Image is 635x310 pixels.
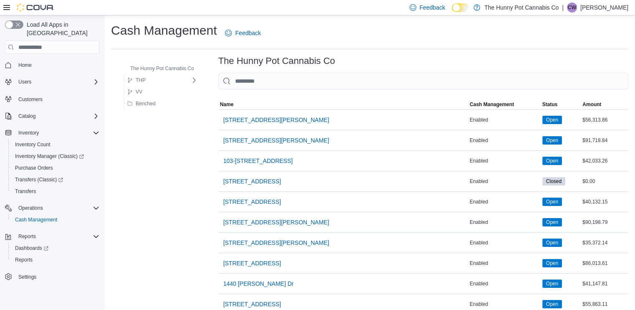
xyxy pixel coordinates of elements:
[8,242,103,254] a: Dashboards
[12,186,99,196] span: Transfers
[468,135,541,145] div: Enabled
[581,238,628,248] div: $35,372.14
[15,272,40,282] a: Settings
[15,231,39,241] button: Reports
[15,188,36,195] span: Transfers
[223,218,329,226] span: [STREET_ADDRESS][PERSON_NAME]
[223,300,281,308] span: [STREET_ADDRESS]
[541,99,581,109] button: Status
[12,243,99,253] span: Dashboards
[15,94,99,104] span: Customers
[12,140,54,150] a: Inventory Count
[15,94,46,104] a: Customers
[12,243,52,253] a: Dashboards
[15,176,63,183] span: Transfers (Classic)
[223,198,281,206] span: [STREET_ADDRESS]
[223,177,281,185] span: [STREET_ADDRESS]
[15,60,99,70] span: Home
[581,197,628,207] div: $40,132.15
[542,177,565,185] span: Closed
[468,258,541,268] div: Enabled
[18,62,32,69] span: Home
[8,139,103,150] button: Inventory Count
[130,65,194,72] span: The Hunny Pot Cannabis Co
[2,59,103,71] button: Home
[12,163,99,173] span: Purchase Orders
[5,56,99,305] nav: Complex example
[12,151,99,161] span: Inventory Manager (Classic)
[8,214,103,226] button: Cash Management
[542,300,562,308] span: Open
[223,116,329,124] span: [STREET_ADDRESS][PERSON_NAME]
[12,140,99,150] span: Inventory Count
[223,157,293,165] span: 103-[STREET_ADDRESS]
[223,239,329,247] span: [STREET_ADDRESS][PERSON_NAME]
[15,203,46,213] button: Operations
[12,186,39,196] a: Transfers
[581,258,628,268] div: $86,013.61
[220,101,234,108] span: Name
[15,111,99,121] span: Catalog
[15,216,57,223] span: Cash Management
[542,101,558,108] span: Status
[220,112,333,128] button: [STREET_ADDRESS][PERSON_NAME]
[18,79,31,85] span: Users
[220,255,284,272] button: [STREET_ADDRESS]
[2,110,103,122] button: Catalog
[220,132,333,149] button: [STREET_ADDRESS][PERSON_NAME]
[8,185,103,197] button: Transfers
[484,3,559,13] p: The Hunny Pot Cannabis Co
[546,178,562,185] span: Closed
[546,280,558,287] span: Open
[452,3,469,12] input: Dark Mode
[18,130,39,136] span: Inventory
[542,198,562,206] span: Open
[581,115,628,125] div: $56,313.86
[15,77,35,87] button: Users
[223,136,329,145] span: [STREET_ADDRESS][PERSON_NAME]
[18,205,43,211] span: Operations
[567,3,577,13] div: Cassidy Wales
[8,162,103,174] button: Purchase Orders
[580,3,628,13] p: [PERSON_NAME]
[15,165,53,171] span: Purchase Orders
[542,280,562,288] span: Open
[23,20,99,37] span: Load All Apps in [GEOGRAPHIC_DATA]
[220,214,333,231] button: [STREET_ADDRESS][PERSON_NAME]
[18,96,43,103] span: Customers
[546,116,558,124] span: Open
[220,173,284,190] button: [STREET_ADDRESS]
[581,217,628,227] div: $90,198.79
[223,259,281,267] span: [STREET_ADDRESS]
[18,233,36,240] span: Reports
[15,141,51,148] span: Inventory Count
[223,280,294,288] span: 1440 [PERSON_NAME] Dr
[2,127,103,139] button: Inventory
[581,176,628,186] div: $0.00
[220,275,297,292] button: 1440 [PERSON_NAME] Dr
[8,174,103,185] a: Transfers (Classic)
[562,3,564,13] p: |
[546,239,558,246] span: Open
[581,156,628,166] div: $42,033.26
[218,73,628,89] input: This is a search bar. As you type, the results lower in the page will automatically filter.
[542,116,562,124] span: Open
[468,217,541,227] div: Enabled
[468,99,541,109] button: Cash Management
[15,111,39,121] button: Catalog
[542,157,562,165] span: Open
[12,255,99,265] span: Reports
[136,89,142,95] span: VV
[12,175,99,185] span: Transfers (Classic)
[546,137,558,144] span: Open
[568,3,576,13] span: CW
[581,299,628,309] div: $55,863.11
[218,99,468,109] button: Name
[542,259,562,267] span: Open
[582,101,601,108] span: Amount
[546,259,558,267] span: Open
[2,93,103,105] button: Customers
[15,60,35,70] a: Home
[468,115,541,125] div: Enabled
